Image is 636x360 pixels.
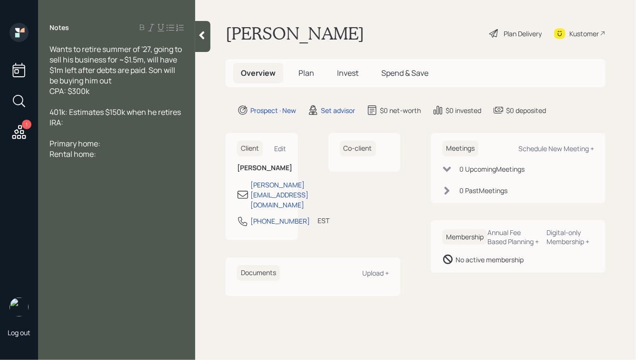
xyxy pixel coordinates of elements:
label: Notes [50,23,69,32]
span: Invest [337,68,358,78]
div: Digital-only Membership + [547,228,594,246]
div: Prospect · New [250,105,296,115]
span: Spend & Save [381,68,428,78]
span: CPA: $300k [50,86,89,96]
span: Wants to retire summer of '27, going to sell his business for ~$1.5m, will have $1m left after de... [50,44,183,86]
div: No active membership [456,255,524,265]
div: $0 deposited [506,105,546,115]
span: Primary home: [50,138,100,149]
div: Edit [275,144,287,153]
div: Set advisor [321,105,355,115]
h6: Meetings [442,141,478,156]
div: $0 invested [446,105,481,115]
h6: Client [237,141,263,156]
div: $0 net-worth [380,105,421,115]
div: Kustomer [569,29,599,39]
h6: Documents [237,265,280,281]
span: IRA: [50,117,63,128]
h6: Membership [442,229,487,245]
div: 0 Past Meeting s [459,185,507,195]
h6: Co-client [340,141,376,156]
span: Overview [241,68,276,78]
div: EST [318,216,329,226]
span: 401k: Estimates $150k when he retires [50,107,181,117]
div: Plan Delivery [504,29,542,39]
span: Plan [298,68,314,78]
div: 0 Upcoming Meeting s [459,164,525,174]
div: Log out [8,328,30,337]
h6: [PERSON_NAME] [237,164,287,172]
div: [PHONE_NUMBER] [250,216,310,226]
div: Schedule New Meeting + [518,144,594,153]
div: 1 [22,120,31,129]
h1: [PERSON_NAME] [226,23,364,44]
div: Upload + [362,268,389,278]
img: hunter_neumayer.jpg [10,298,29,317]
div: Annual Fee Based Planning + [487,228,539,246]
div: [PERSON_NAME][EMAIL_ADDRESS][DOMAIN_NAME] [250,180,308,210]
span: Rental home: [50,149,96,159]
